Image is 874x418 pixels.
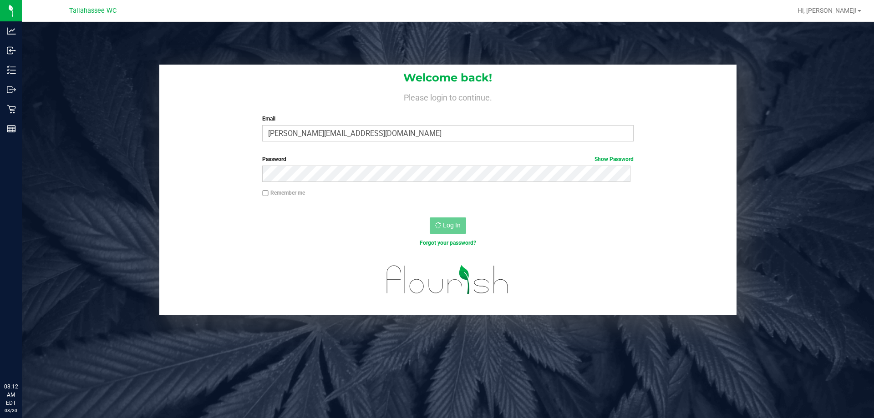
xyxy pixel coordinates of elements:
[7,26,16,35] inline-svg: Analytics
[595,156,634,162] a: Show Password
[376,257,520,303] img: flourish_logo.svg
[7,65,16,75] inline-svg: Inventory
[262,189,305,197] label: Remember me
[4,407,18,414] p: 08/20
[159,91,737,102] h4: Please login to continue.
[7,124,16,133] inline-svg: Reports
[7,46,16,55] inline-svg: Inbound
[7,105,16,114] inline-svg: Retail
[159,72,737,84] h1: Welcome back!
[4,383,18,407] p: 08:12 AM EDT
[262,115,633,123] label: Email
[262,156,286,162] span: Password
[443,222,461,229] span: Log In
[262,190,269,196] input: Remember me
[69,7,117,15] span: Tallahassee WC
[7,85,16,94] inline-svg: Outbound
[420,240,476,246] a: Forgot your password?
[430,217,466,234] button: Log In
[798,7,857,14] span: Hi, [PERSON_NAME]!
